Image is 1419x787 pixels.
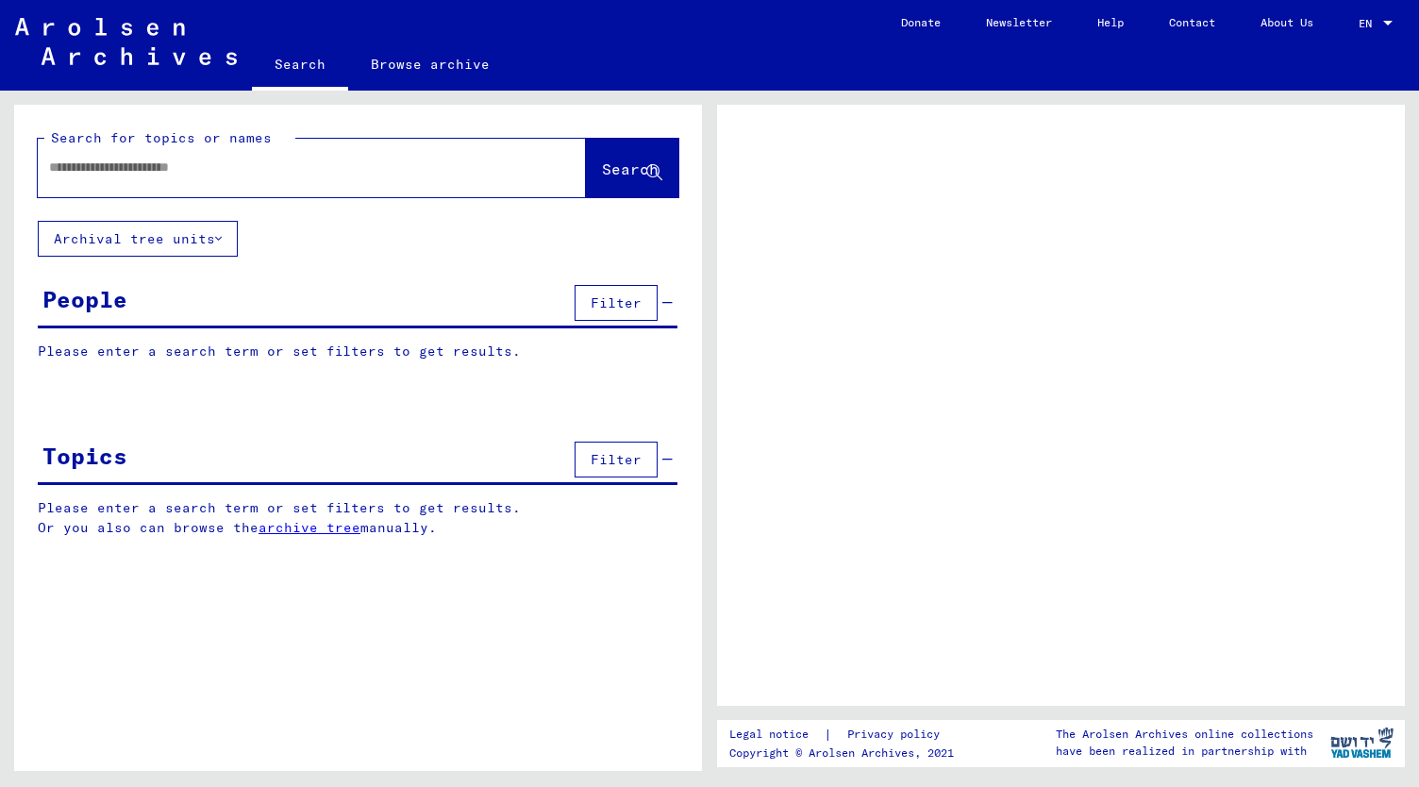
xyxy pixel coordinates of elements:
button: Filter [575,285,658,321]
a: Search [252,42,348,91]
button: Search [586,139,678,197]
button: Archival tree units [38,221,238,257]
p: have been realized in partnership with [1056,743,1313,760]
span: EN [1359,17,1379,30]
a: archive tree [259,519,360,536]
button: Filter [575,442,658,477]
a: Legal notice [729,725,824,745]
p: Please enter a search term or set filters to get results. Or you also can browse the manually. [38,498,678,538]
div: Topics [42,439,127,473]
span: Filter [591,294,642,311]
p: Please enter a search term or set filters to get results. [38,342,677,361]
img: yv_logo.png [1327,719,1397,766]
p: The Arolsen Archives online collections [1056,726,1313,743]
div: People [42,282,127,316]
img: Arolsen_neg.svg [15,18,237,65]
a: Browse archive [348,42,512,87]
p: Copyright © Arolsen Archives, 2021 [729,745,962,762]
mat-label: Search for topics or names [51,129,272,146]
a: Privacy policy [832,725,962,745]
span: Filter [591,451,642,468]
div: | [729,725,962,745]
span: Search [602,159,659,178]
